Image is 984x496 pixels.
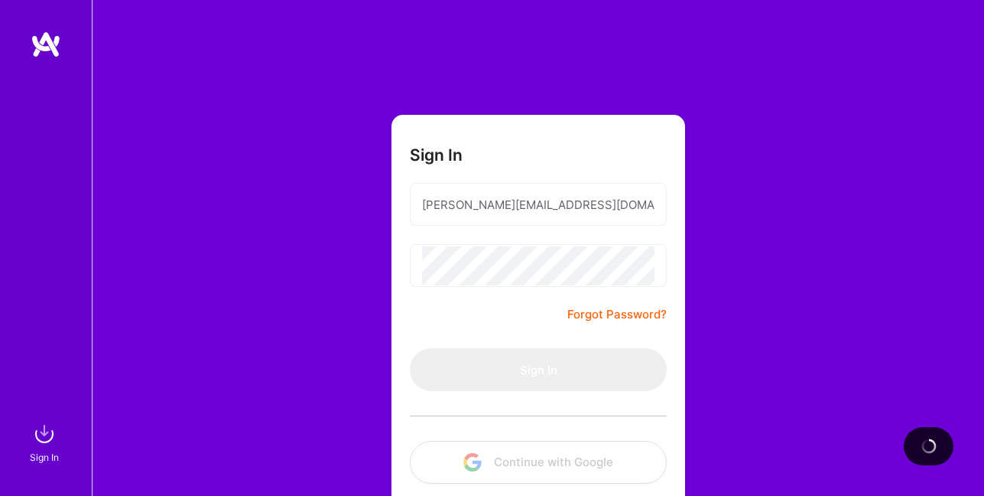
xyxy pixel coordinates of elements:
img: sign in [29,419,60,449]
h3: Sign In [410,145,463,165]
a: sign inSign In [32,419,60,465]
a: Forgot Password? [567,305,667,324]
input: Email... [422,185,654,224]
div: Sign In [30,449,59,465]
button: Sign In [410,348,667,391]
button: Continue with Google [410,441,667,484]
img: icon [463,453,482,472]
img: logo [31,31,61,58]
img: loading [918,436,938,456]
